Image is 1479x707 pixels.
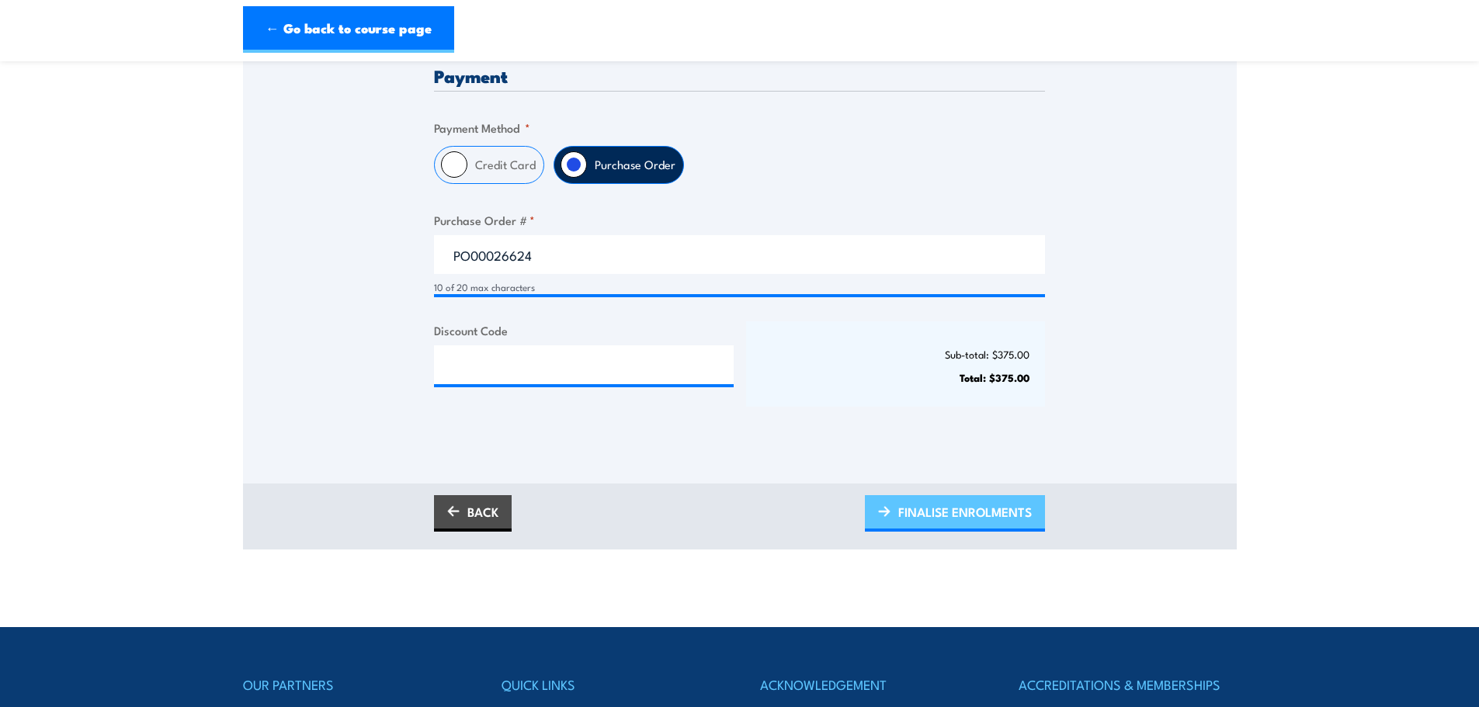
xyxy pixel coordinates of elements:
[762,348,1030,360] p: Sub-total: $375.00
[760,674,977,695] h4: ACKNOWLEDGEMENT
[502,674,719,695] h4: QUICK LINKS
[434,280,1045,295] div: 10 of 20 max characters
[865,495,1045,532] a: FINALISE ENROLMENTS
[960,369,1029,385] strong: Total: $375.00
[1019,674,1236,695] h4: ACCREDITATIONS & MEMBERSHIPS
[243,6,454,53] a: ← Go back to course page
[587,147,683,183] label: Purchase Order
[434,211,1045,229] label: Purchase Order #
[434,495,512,532] a: BACK
[434,321,734,339] label: Discount Code
[434,119,530,137] legend: Payment Method
[434,67,1045,85] h3: Payment
[243,674,460,695] h4: OUR PARTNERS
[467,147,543,183] label: Credit Card
[898,491,1032,532] span: FINALISE ENROLMENTS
